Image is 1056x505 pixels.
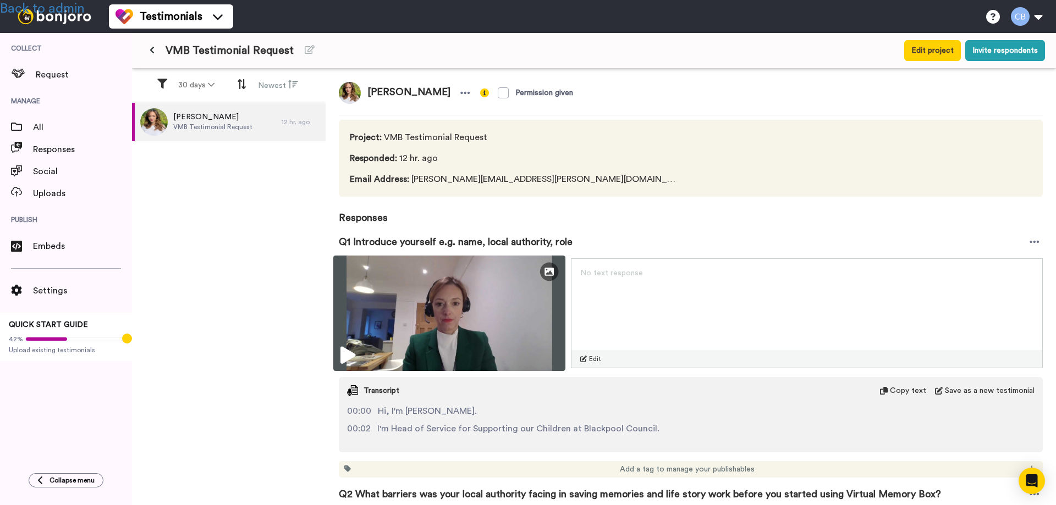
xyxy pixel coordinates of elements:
button: Edit project [904,40,961,61]
span: QUICK START GUIDE [9,321,88,329]
span: 00:02 [347,422,371,435]
span: Email Address : [350,175,409,184]
span: Uploads [33,187,132,200]
a: [PERSON_NAME]VMB Testimonial Request12 hr. ago [132,103,326,141]
span: [PERSON_NAME] [173,112,252,123]
span: Social [33,165,132,178]
button: Newest [251,75,305,96]
span: VMB Testimonial Request [173,123,252,131]
span: Copy text [890,385,926,396]
img: transcript.svg [347,385,358,396]
img: 9676964e-a813-406a-b7f7-209573764960.jpeg [339,82,361,104]
span: Testimonials [140,9,202,24]
span: All [33,121,132,134]
span: Responded : [350,154,397,163]
span: Upload existing testimonials [9,346,123,354]
span: No text response [580,269,643,277]
span: Embeds [33,240,132,253]
span: Q1 Introduce yourself e.g. name, local authority, role [339,234,573,249]
span: [PERSON_NAME][EMAIL_ADDRESS][PERSON_NAME][DOMAIN_NAME] [350,173,676,186]
span: VMB Testimonial Request [350,131,676,144]
span: 42% [9,335,23,343]
span: 12 hr. ago [350,152,676,165]
span: Hi, I'm [PERSON_NAME]. [378,404,477,418]
button: Invite respondents [965,40,1045,61]
span: I'm Head of Service for Supporting our Children at Blackpool Council. [377,422,659,435]
span: 00:00 [347,404,371,418]
span: Collapse menu [50,476,95,485]
div: Tooltip anchor [122,334,132,343]
span: VMB Testimonial Request [166,43,294,58]
span: Request [36,68,132,81]
div: 12 hr. ago [282,118,320,126]
span: [PERSON_NAME] [361,82,457,104]
img: tm-color.svg [116,8,133,25]
img: 9676964e-a813-406a-b7f7-209573764960.jpeg [140,108,168,136]
span: Edit [589,354,601,363]
span: Settings [33,284,132,297]
img: info-yellow.svg [480,88,489,97]
div: Open Intercom Messenger [1019,468,1045,494]
span: Responses [33,143,132,156]
span: Transcript [364,385,399,396]
div: Permission given [515,87,573,98]
span: Save as a new testimonial [945,385,1035,396]
span: Project : [350,133,382,142]
button: Collapse menu [29,473,103,487]
span: Add a tag to manage your publishables [620,464,755,475]
img: e16553c7-6939-41ff-aa92-73dc5fce5eb5-thumbnail_full-1758223543.jpg [333,256,565,371]
button: 30 days [172,75,221,95]
span: Q2 What barriers was your local authority facing in saving memories and life story work before yo... [339,486,941,502]
span: Responses [339,197,1043,225]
